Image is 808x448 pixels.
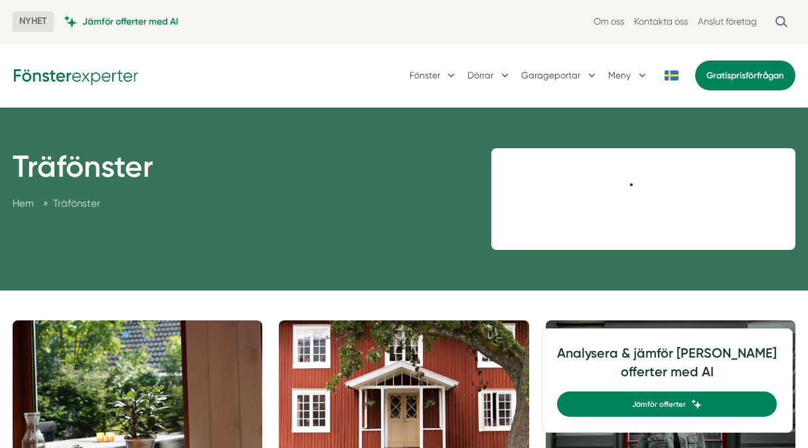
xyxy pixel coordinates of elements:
[632,398,686,410] span: Jämför offerter
[64,15,179,28] a: Jämför offerter med AI
[608,58,649,92] button: Meny
[698,15,757,28] a: Anslut företag
[594,15,624,28] a: Om oss
[521,58,598,92] button: Garageportar
[557,392,777,417] a: Jämför offerter
[695,60,795,90] a: Gratisprisförfrågan
[410,58,458,92] button: Fönster
[13,197,34,209] a: Hem
[13,64,139,85] img: Fönsterexperter Logotyp
[53,197,100,209] a: Träfönster
[467,58,511,92] button: Dörrar
[706,70,731,80] span: Gratis
[82,15,179,28] span: Jämför offerter med AI
[13,11,54,32] span: NYHET
[557,344,777,392] h4: Analysera & jämför [PERSON_NAME] offerter med AI
[13,149,153,195] h1: Träfönster
[634,15,688,28] a: Kontakta oss
[43,195,48,211] span: »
